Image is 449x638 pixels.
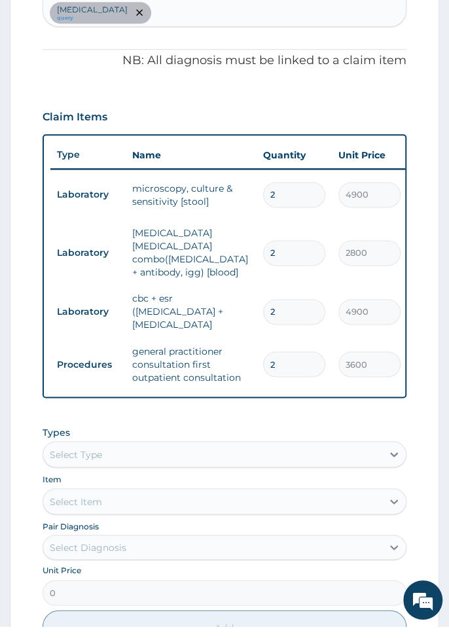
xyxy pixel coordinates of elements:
[50,253,126,277] td: Laboratory
[43,533,99,544] label: Pair Diagnosis
[126,154,257,181] th: Name
[57,3,162,9] small: query
[50,312,126,336] td: Laboratory
[126,232,257,298] td: [MEDICAL_DATA] [MEDICAL_DATA] combo([MEDICAL_DATA]+ antibody, igg) [blood]
[332,154,407,181] th: Unit Price
[76,165,181,297] span: We're online!
[50,195,126,219] td: Laboratory
[43,65,406,82] p: NB: All diagnosis must be linked to a claim item
[7,357,249,403] textarea: Type your message and hit 'Enter'
[43,439,70,450] label: Types
[50,155,126,179] th: Type
[68,73,220,90] div: Chat with us now
[24,65,53,98] img: d_794563401_company_1708531726252_794563401
[50,364,126,389] td: Procedures
[50,553,126,566] div: Select Diagnosis
[126,188,257,227] td: microscopy, culture & sensitivity [stool]
[43,576,81,588] label: Unit Price
[196,3,339,9] small: query
[50,460,102,473] div: Select Type
[57,27,128,34] small: query
[134,19,145,31] span: remove selection option
[43,122,107,137] h3: Claim Items
[43,486,62,497] label: Item
[126,350,257,402] td: general practitioner consultation first outpatient consultation
[257,154,332,181] th: Quantity
[215,7,246,38] div: Minimize live chat window
[57,17,128,27] p: [MEDICAL_DATA]
[126,298,257,350] td: cbc + esr ([MEDICAL_DATA] + [MEDICAL_DATA]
